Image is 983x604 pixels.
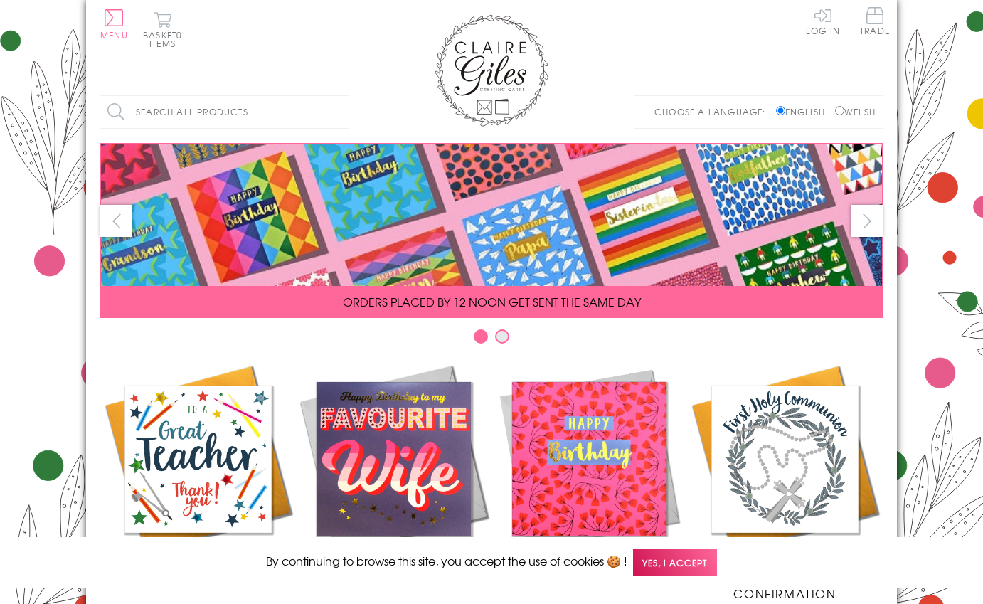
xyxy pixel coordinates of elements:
[851,205,883,237] button: next
[495,329,509,344] button: Carousel Page 2
[100,329,883,351] div: Carousel Pagination
[776,105,832,118] label: English
[654,105,773,118] p: Choose a language:
[835,106,844,115] input: Welsh
[633,549,717,576] span: Yes, I accept
[806,7,840,35] a: Log In
[296,361,491,585] a: New Releases
[100,28,128,41] span: Menu
[835,105,876,118] label: Welsh
[100,96,349,128] input: Search all products
[100,9,128,39] button: Menu
[860,7,890,35] span: Trade
[687,361,883,602] a: Communion and Confirmation
[860,7,890,38] a: Trade
[343,293,641,310] span: ORDERS PLACED BY 12 NOON GET SENT THE SAME DAY
[776,106,785,115] input: English
[143,11,182,48] button: Basket0 items
[100,361,296,585] a: Academic
[100,205,132,237] button: prev
[491,361,687,585] a: Birthdays
[149,28,182,50] span: 0 items
[474,329,488,344] button: Carousel Page 1 (Current Slide)
[435,14,548,127] img: Claire Giles Greetings Cards
[335,96,349,128] input: Search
